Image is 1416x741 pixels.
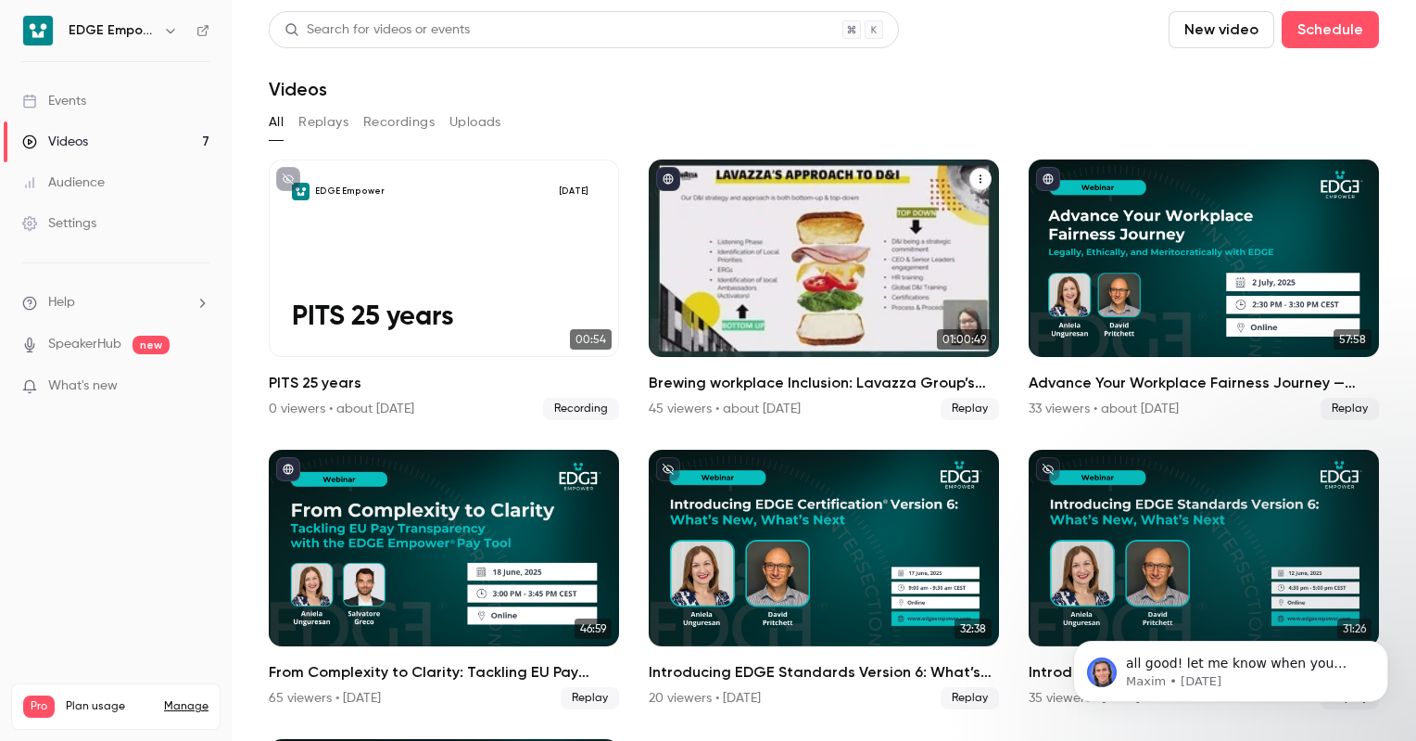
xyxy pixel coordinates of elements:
[22,133,88,151] div: Videos
[1029,160,1379,420] li: Advance Your Workplace Fairness Journey — Legally, Ethically, and Meritocratically with EDGE
[649,689,761,708] div: 20 viewers • [DATE]
[543,398,619,420] span: Recording
[22,173,105,192] div: Audience
[941,398,999,420] span: Replay
[649,160,999,420] li: Brewing workplace Inclusion: Lavazza Group’s EDGE Certification Journey with EDGE Strategy and SGS
[269,400,414,418] div: 0 viewers • about [DATE]
[1029,160,1379,420] a: 57:58Advance Your Workplace Fairness Journey — Legally, Ethically, and Meritocratically with EDGE...
[184,108,199,122] img: tab_keywords_by_traffic_grey.svg
[269,78,327,100] h1: Videos
[649,450,999,710] li: Introducing EDGE Standards Version 6: What’s New, What’s Next
[22,293,209,313] li: help-dropdown-opener
[649,372,999,394] h2: Brewing workplace Inclusion: Lavazza Group’s EDGE Certification Journey with EDGE Strategy and SGS
[649,661,999,684] h2: Introducing EDGE Standards Version 6: What’s New, What’s Next
[48,335,121,354] a: SpeakerHub
[1029,372,1379,394] h2: Advance Your Workplace Fairness Journey — Legally, Ethically, and Meritocratically with EDGE
[649,450,999,710] a: 32:38Introducing EDGE Standards Version 6: What’s New, What’s Next20 viewers • [DATE]Replay
[66,699,153,714] span: Plan usage
[23,16,53,45] img: EDGE Empower
[1029,661,1379,684] h2: Introducing EDGE Standards Version 6: What’s New, What’s Next
[1282,11,1379,48] button: Schedule
[69,21,156,40] h6: EDGE Empower
[561,687,619,709] span: Replay
[269,160,619,420] a: PITS 25 yearsEDGE Empower[DATE]PITS 25 years00:54PITS 25 years0 viewers • about [DATE]Recording
[48,293,75,313] span: Help
[1029,689,1140,708] div: 35 viewers • [DATE]
[269,11,1379,730] section: Videos
[941,687,999,709] span: Replay
[1045,602,1416,732] iframe: Intercom notifications message
[269,160,619,420] li: PITS 25 years
[656,167,680,191] button: published
[50,108,65,122] img: tab_domain_overview_orange.svg
[276,457,300,481] button: published
[269,661,619,684] h2: From Complexity to Clarity: Tackling EU Pay Transparency with the EDGE Empower Pay Tool
[269,450,619,710] a: 46:59From Complexity to Clarity: Tackling EU Pay Transparency with the EDGE Empower Pay Tool65 vi...
[30,30,44,45] img: logo_orange.svg
[1036,457,1060,481] button: unpublished
[656,457,680,481] button: unpublished
[23,696,55,718] span: Pro
[276,167,300,191] button: unpublished
[551,183,596,200] span: [DATE]
[955,619,992,639] span: 32:38
[22,92,86,110] div: Events
[48,48,204,63] div: Domain: [DOMAIN_NAME]
[22,214,96,233] div: Settings
[315,185,385,198] p: EDGE Empower
[363,108,435,137] button: Recordings
[269,689,381,708] div: 65 viewers • [DATE]
[1334,329,1372,350] span: 57:58
[1169,11,1274,48] button: New video
[298,108,348,137] button: Replays
[937,329,992,350] span: 01:00:49
[52,30,91,45] div: v 4.0.25
[164,699,209,714] a: Manage
[269,108,284,137] button: All
[1321,398,1379,420] span: Replay
[292,302,596,334] p: PITS 25 years
[284,20,470,40] div: Search for videos or events
[133,336,170,354] span: new
[48,377,118,396] span: What's new
[575,619,612,639] span: 46:59
[269,450,619,710] li: From Complexity to Clarity: Tackling EU Pay Transparency with the EDGE Empower Pay Tool
[269,372,619,394] h2: PITS 25 years
[1029,450,1379,710] li: Introducing EDGE Standards Version 6: What’s New, What’s Next
[205,109,312,121] div: Keywords by Traffic
[1036,167,1060,191] button: published
[70,109,166,121] div: Domain Overview
[1029,400,1179,418] div: 33 viewers • about [DATE]
[30,48,44,63] img: website_grey.svg
[1029,450,1379,710] a: 31:26Introducing EDGE Standards Version 6: What’s New, What’s Next35 viewers • [DATE]Replay
[649,400,801,418] div: 45 viewers • about [DATE]
[449,108,501,137] button: Uploads
[649,160,999,420] a: 01:00:49Brewing workplace Inclusion: Lavazza Group’s EDGE Certification Journey with EDGE Strateg...
[570,329,612,350] span: 00:54
[292,183,310,200] img: PITS 25 years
